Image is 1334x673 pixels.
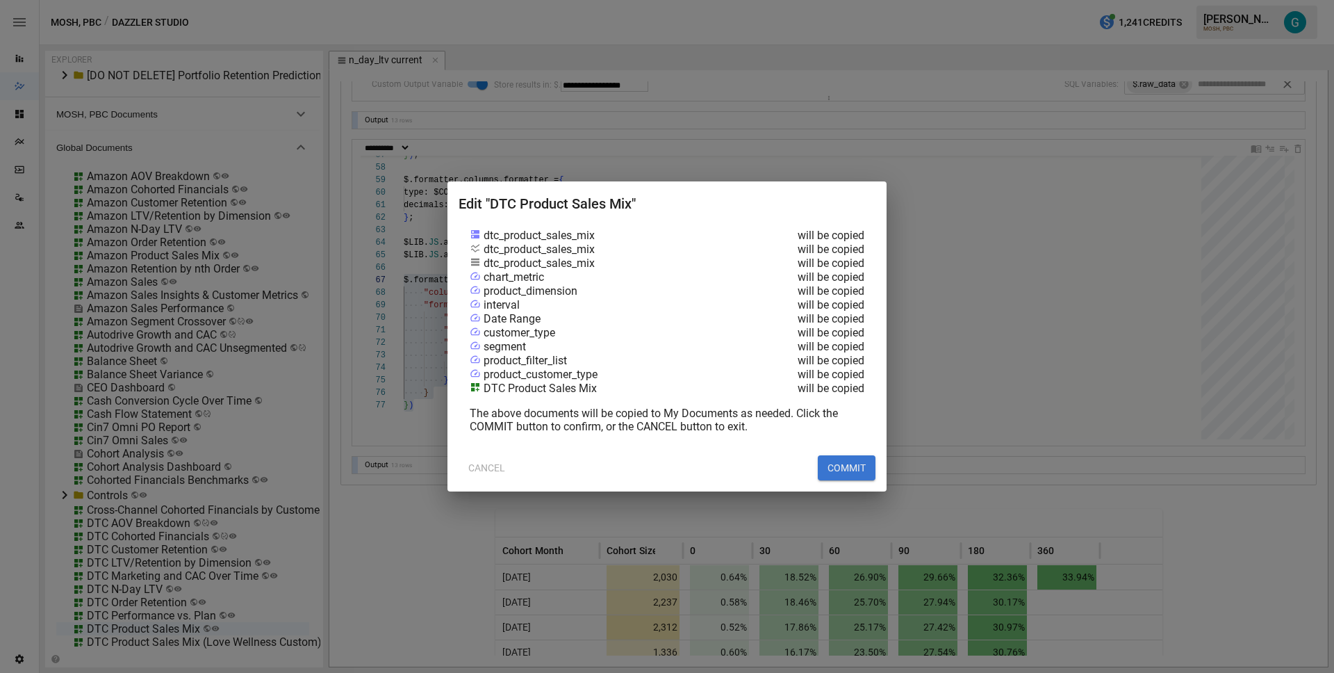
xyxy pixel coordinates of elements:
[733,284,864,298] div: will be copied
[818,455,875,480] button: COMMIT
[733,298,864,312] div: will be copied
[733,368,864,382] div: will be copied
[484,243,595,257] div: dtc_product_sales_mix
[484,312,541,326] div: Date Range
[484,270,544,284] div: chart_metric
[484,326,555,340] div: customer_type
[733,243,864,257] div: will be copied
[484,284,577,298] div: product_dimension
[484,229,595,243] div: dtc_product_sales_mix
[484,354,567,368] div: product_filter_list
[484,368,598,382] div: product_customer_type
[484,298,520,312] div: interval
[459,193,875,229] h2: Edit "DTC Product Sales Mix"
[733,312,864,326] div: will be copied
[733,229,864,243] div: will be copied
[733,326,864,340] div: will be copied
[733,257,864,270] div: will be copied
[733,270,864,284] div: will be copied
[733,354,864,368] div: will be copied
[484,382,597,396] div: DTC Product Sales Mix
[470,407,864,433] div: The above documents will be copied to My Documents as needed. Click the COMMIT button to confirm,...
[733,382,864,396] div: will be copied
[459,455,515,480] button: CANCEL
[484,257,595,270] div: dtc_product_sales_mix
[733,340,864,354] div: will be copied
[484,340,526,354] div: segment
